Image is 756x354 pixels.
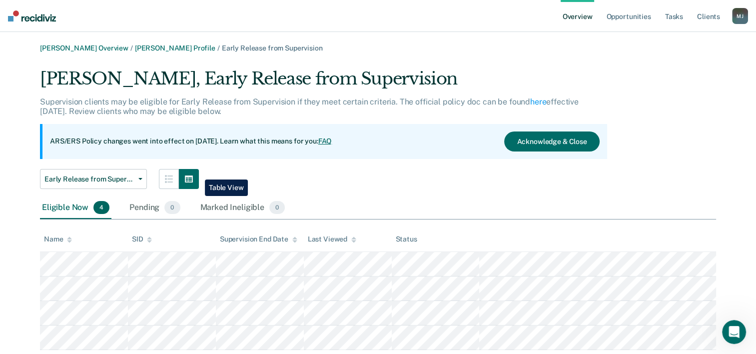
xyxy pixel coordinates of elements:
div: Pending0 [127,197,182,219]
div: Name [44,235,72,243]
span: / [215,44,222,52]
span: 0 [269,201,285,214]
a: here [530,97,546,106]
span: / [128,44,135,52]
div: [PERSON_NAME], Early Release from Supervision [40,68,607,97]
span: Early Release from Supervision [222,44,323,52]
a: [PERSON_NAME] Overview [40,44,128,52]
div: Eligible Now4 [40,197,111,219]
div: Status [396,235,417,243]
div: M J [732,8,748,24]
button: Early Release from Supervision [40,169,147,189]
span: 0 [164,201,180,214]
button: MJ [732,8,748,24]
div: Marked Ineligible0 [198,197,287,219]
div: SID [132,235,152,243]
a: [PERSON_NAME] Profile [135,44,215,52]
span: 4 [93,201,109,214]
div: Supervision End Date [220,235,297,243]
span: Early Release from Supervision [44,175,134,183]
p: Supervision clients may be eligible for Early Release from Supervision if they meet certain crite... [40,97,579,116]
p: ARS/ERS Policy changes went into effect on [DATE]. Learn what this means for you: [50,136,332,146]
div: Last Viewed [308,235,356,243]
button: Acknowledge & Close [504,131,599,151]
a: FAQ [318,137,332,145]
img: Recidiviz [8,10,56,21]
iframe: Intercom live chat [722,320,746,344]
